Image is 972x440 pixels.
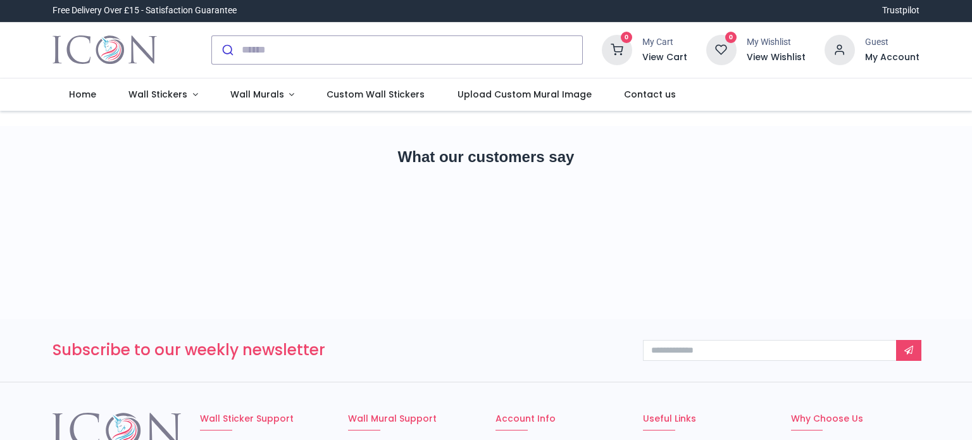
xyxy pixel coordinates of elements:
span: Home [69,88,96,101]
span: Wall Murals [230,88,284,101]
sup: 0 [725,32,737,44]
a: View Cart [642,51,687,64]
a: Trustpilot [882,4,919,17]
img: Icon Wall Stickers [53,32,157,68]
a: My Account [865,51,919,64]
h6: Wall Mural Support [348,413,477,425]
h2: What our customers say [53,146,919,168]
h6: Account Info [495,413,624,425]
sup: 0 [621,32,633,44]
a: View Wishlist [747,51,806,64]
h6: Why Choose Us [791,413,919,425]
h6: Useful Links [643,413,771,425]
h3: Subscribe to our weekly newsletter [53,339,624,361]
h6: Wall Sticker Support [200,413,328,425]
a: 0 [706,44,737,54]
span: Upload Custom Mural Image [458,88,592,101]
a: Wall Murals [214,79,311,111]
iframe: Customer reviews powered by Trustpilot [53,190,919,279]
div: My Wishlist [747,36,806,49]
a: 0 [602,44,632,54]
a: Wall Stickers [112,79,214,111]
div: Guest [865,36,919,49]
span: Contact us [624,88,676,101]
div: My Cart [642,36,687,49]
div: Free Delivery Over £15 - Satisfaction Guarantee [53,4,237,17]
span: Custom Wall Stickers [327,88,425,101]
span: Wall Stickers [128,88,187,101]
a: Logo of Icon Wall Stickers [53,32,157,68]
button: Submit [212,36,242,64]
